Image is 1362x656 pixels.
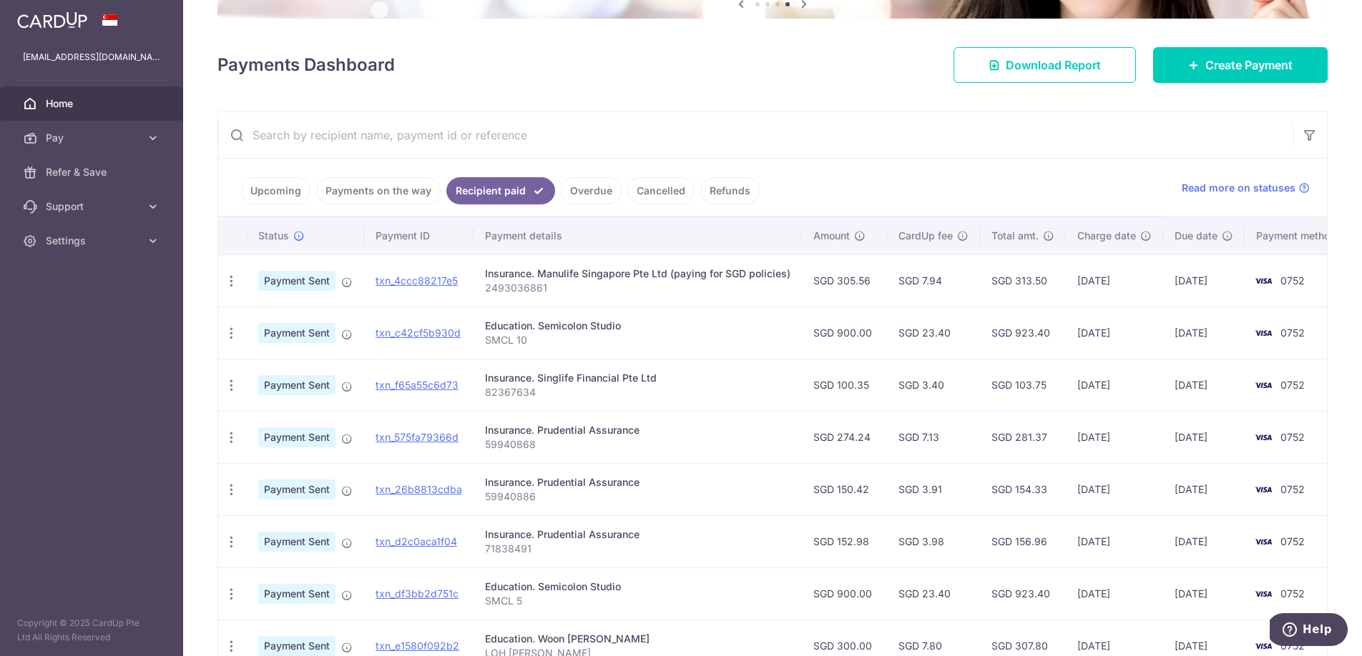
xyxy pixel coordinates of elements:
[1280,535,1305,547] span: 0752
[1066,515,1163,567] td: [DATE]
[1066,463,1163,515] td: [DATE]
[376,274,458,287] a: txn_4ccc88217e5
[376,327,461,339] a: txn_c42cf5b930d
[1163,359,1245,411] td: [DATE]
[258,584,335,604] span: Payment Sent
[316,177,441,204] a: Payments on the way
[954,47,1136,83] a: Download Report
[1249,429,1278,446] img: Bank Card
[258,271,335,291] span: Payment Sent
[23,50,160,64] p: [EMAIL_ADDRESS][DOMAIN_NAME]
[485,527,790,542] div: Insurance. Prudential Assurance
[980,411,1066,463] td: SGD 281.37
[376,640,459,652] a: txn_e1580f092b2
[887,254,980,307] td: SGD 7.94
[241,177,310,204] a: Upcoming
[1066,359,1163,411] td: [DATE]
[1249,377,1278,394] img: Bank Card
[485,385,790,399] p: 82367634
[1006,56,1101,74] span: Download Report
[376,587,459,600] a: txn_df3bb2d751c
[1280,379,1305,391] span: 0752
[700,177,760,204] a: Refunds
[485,632,790,646] div: Education. Woon [PERSON_NAME]
[485,281,790,295] p: 2493036861
[46,96,140,111] span: Home
[376,483,462,495] a: txn_26b8813cdba
[1280,274,1305,287] span: 0752
[1280,327,1305,339] span: 0752
[1163,463,1245,515] td: [DATE]
[1249,533,1278,550] img: Bank Card
[887,515,980,567] td: SGD 3.98
[898,229,953,243] span: CardUp fee
[376,379,459,391] a: txn_f65a55c6d73
[1175,229,1218,243] span: Due date
[1280,431,1305,443] span: 0752
[1280,587,1305,600] span: 0752
[446,177,555,204] a: Recipient paid
[1249,481,1278,498] img: Bank Card
[1153,47,1328,83] a: Create Payment
[1066,307,1163,359] td: [DATE]
[561,177,622,204] a: Overdue
[1245,217,1353,254] th: Payment method
[376,535,457,547] a: txn_d2c0aca1f04
[1163,307,1245,359] td: [DATE]
[1163,411,1245,463] td: [DATE]
[485,437,790,452] p: 59940868
[46,234,140,248] span: Settings
[980,359,1066,411] td: SGD 103.75
[887,463,980,515] td: SGD 3.91
[46,165,140,179] span: Refer & Save
[218,112,1293,158] input: Search by recipient name, payment id or reference
[258,532,335,552] span: Payment Sent
[485,594,790,608] p: SMCL 5
[1163,567,1245,620] td: [DATE]
[1249,637,1278,655] img: Bank Card
[802,254,887,307] td: SGD 305.56
[1249,585,1278,602] img: Bank Card
[258,427,335,447] span: Payment Sent
[1066,254,1163,307] td: [DATE]
[802,463,887,515] td: SGD 150.42
[485,423,790,437] div: Insurance. Prudential Assurance
[485,542,790,556] p: 71838491
[887,411,980,463] td: SGD 7.13
[887,567,980,620] td: SGD 23.40
[980,567,1066,620] td: SGD 923.40
[1182,181,1310,195] a: Read more on statuses
[1163,254,1245,307] td: [DATE]
[1205,56,1293,74] span: Create Payment
[980,463,1066,515] td: SGD 154.33
[887,359,980,411] td: SGD 3.40
[1270,613,1348,649] iframe: Opens a widget where you can find more information
[258,479,335,500] span: Payment Sent
[802,359,887,411] td: SGD 100.35
[217,52,395,78] h4: Payments Dashboard
[1249,324,1278,342] img: Bank Card
[364,217,474,254] th: Payment ID
[17,11,87,29] img: CardUp
[46,199,140,214] span: Support
[1280,483,1305,495] span: 0752
[258,229,289,243] span: Status
[980,515,1066,567] td: SGD 156.96
[980,307,1066,359] td: SGD 923.40
[802,515,887,567] td: SGD 152.98
[258,636,335,656] span: Payment Sent
[474,217,802,254] th: Payment details
[1249,272,1278,289] img: Bank Card
[1182,181,1295,195] span: Read more on statuses
[1066,411,1163,463] td: [DATE]
[258,323,335,343] span: Payment Sent
[887,307,980,359] td: SGD 23.40
[980,254,1066,307] td: SGD 313.50
[46,131,140,145] span: Pay
[1163,515,1245,567] td: [DATE]
[485,333,790,347] p: SMCL 10
[802,307,887,359] td: SGD 900.00
[485,580,790,594] div: Education. Semicolon Studio
[485,475,790,489] div: Insurance. Prudential Assurance
[802,411,887,463] td: SGD 274.24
